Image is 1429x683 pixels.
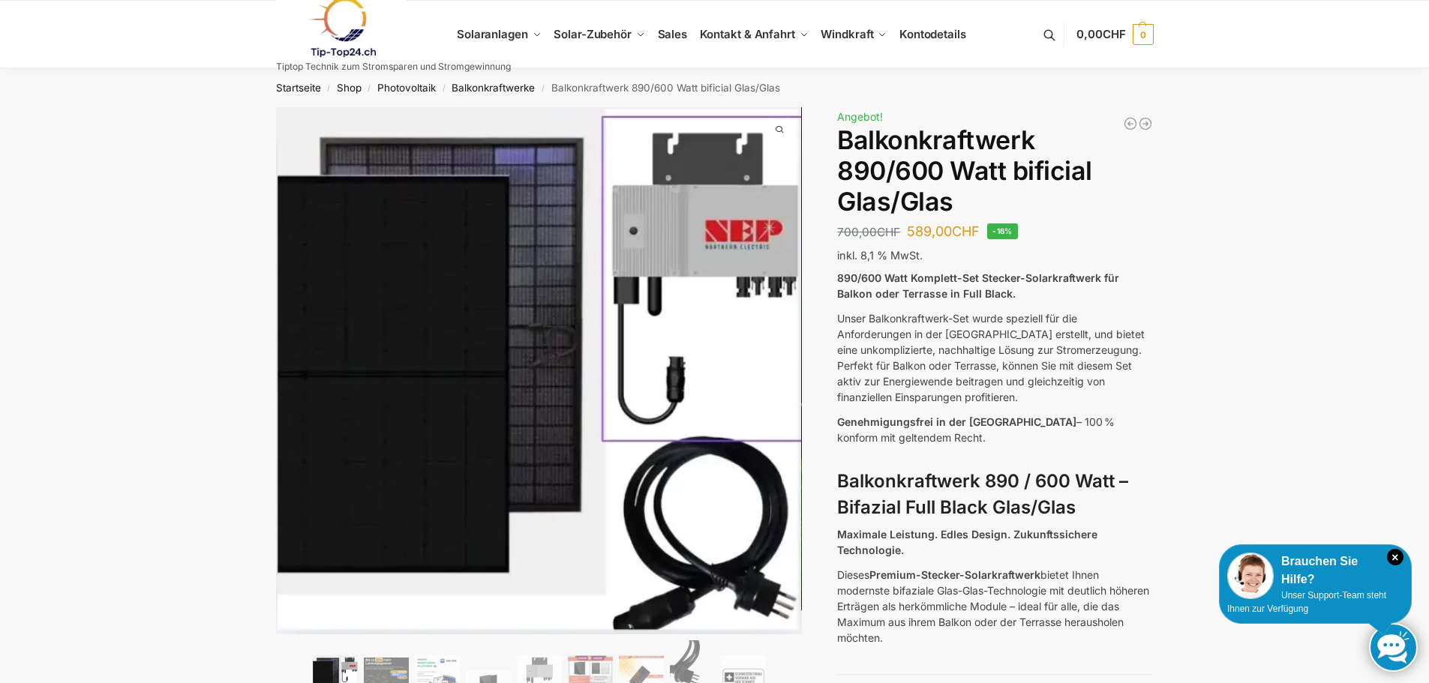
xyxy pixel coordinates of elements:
[837,110,883,123] span: Angebot!
[436,82,452,94] span: /
[1227,553,1403,589] div: Brauchen Sie Hilfe?
[548,1,651,68] a: Solar-Zubehör
[1103,27,1126,41] span: CHF
[1387,549,1403,565] i: Schließen
[837,528,1097,556] strong: Maximale Leistung. Edles Design. Zukunftssichere Technologie.
[1227,590,1386,614] span: Unser Support-Team steht Ihnen zur Verfügung
[362,82,377,94] span: /
[1138,116,1153,131] a: Steckerkraftwerk 890/600 Watt, mit Ständer für Terrasse inkl. Lieferung
[801,107,1328,610] img: Balkonkraftwerk 890/600 Watt bificial Glas/Glas 3
[249,68,1180,107] nav: Breadcrumb
[700,27,795,41] span: Kontakt & Anfahrt
[276,107,803,634] img: Balkonkraftwerk 890/600 Watt bificial Glas/Glas 1
[877,225,900,239] span: CHF
[535,82,551,94] span: /
[899,27,966,41] span: Kontodetails
[837,415,1115,444] span: – 100 % konform mit geltendem Recht.
[987,223,1018,239] span: -16%
[837,249,923,262] span: inkl. 8,1 % MwSt.
[693,1,815,68] a: Kontakt & Anfahrt
[837,125,1153,217] h1: Balkonkraftwerk 890/600 Watt bificial Glas/Glas
[1076,27,1125,41] span: 0,00
[554,27,632,41] span: Solar-Zubehör
[821,27,873,41] span: Windkraft
[452,82,535,94] a: Balkonkraftwerke
[837,415,1076,428] span: Genehmigungsfrei in der [GEOGRAPHIC_DATA]
[837,567,1153,646] p: Dieses bietet Ihnen modernste bifaziale Glas-Glas-Technologie mit deutlich höheren Erträgen als h...
[893,1,972,68] a: Kontodetails
[837,225,900,239] bdi: 700,00
[276,62,511,71] p: Tiptop Technik zum Stromsparen und Stromgewinnung
[1227,553,1274,599] img: Customer service
[337,82,362,94] a: Shop
[276,82,321,94] a: Startseite
[907,223,980,239] bdi: 589,00
[1123,116,1138,131] a: 890/600 Watt Solarkraftwerk + 2,7 KW Batteriespeicher Genehmigungsfrei
[321,82,337,94] span: /
[651,1,693,68] a: Sales
[869,568,1040,581] strong: Premium-Stecker-Solarkraftwerk
[377,82,436,94] a: Photovoltaik
[837,271,1119,300] strong: 890/600 Watt Komplett-Set Stecker-Solarkraftwerk für Balkon oder Terrasse in Full Black.
[837,470,1128,518] strong: Balkonkraftwerk 890 / 600 Watt – Bifazial Full Black Glas/Glas
[1076,12,1153,57] a: 0,00CHF 0
[658,27,688,41] span: Sales
[837,310,1153,405] p: Unser Balkonkraftwerk-Set wurde speziell für die Anforderungen in der [GEOGRAPHIC_DATA] erstellt,...
[1133,24,1154,45] span: 0
[952,223,980,239] span: CHF
[457,27,528,41] span: Solaranlagen
[815,1,893,68] a: Windkraft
